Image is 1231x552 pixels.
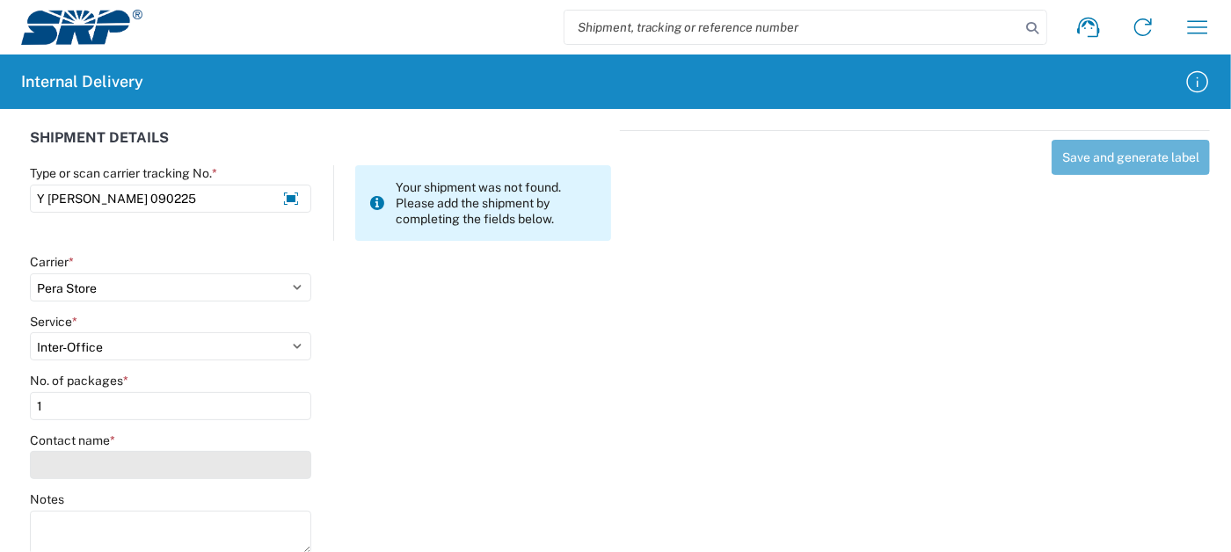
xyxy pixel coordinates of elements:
h2: Internal Delivery [21,71,143,92]
label: Carrier [30,254,74,270]
span: Your shipment was not found. Please add the shipment by completing the fields below. [396,179,597,227]
div: SHIPMENT DETAILS [30,130,611,165]
label: Notes [30,491,64,507]
label: Type or scan carrier tracking No. [30,165,217,181]
label: Contact name [30,432,115,448]
label: No. of packages [30,373,128,389]
input: Shipment, tracking or reference number [565,11,1020,44]
img: srp [21,10,142,45]
label: Service [30,314,77,330]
